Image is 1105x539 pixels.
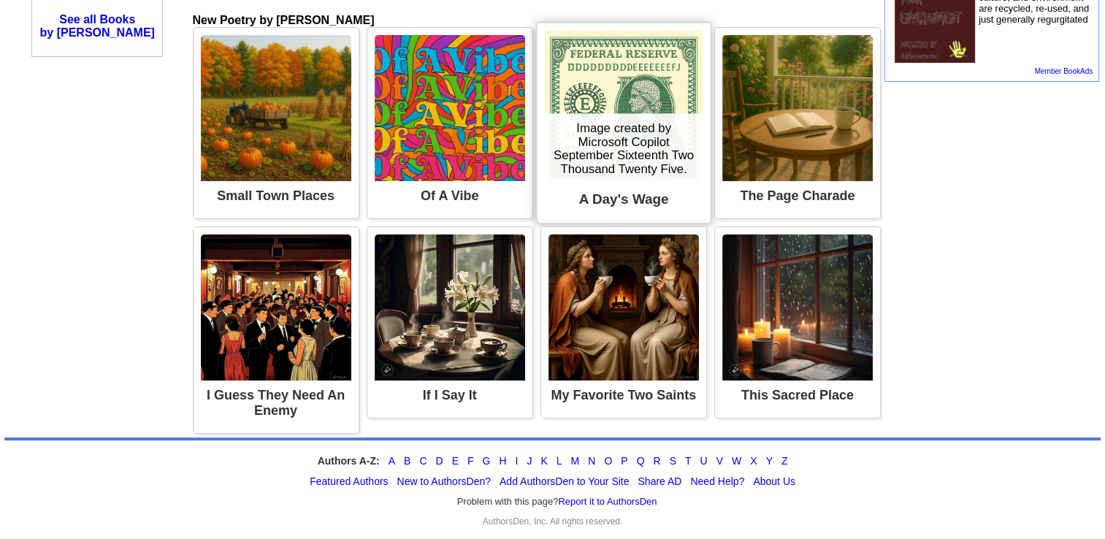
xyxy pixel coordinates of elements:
a: Need Help? [690,475,744,487]
a: C [419,455,427,467]
div: My Favorite Two Saints [548,381,699,410]
a: Add AuthorsDen to Your Site [500,475,629,487]
a: Q [637,455,645,467]
div: I Guess They Need An Enemy [201,381,351,426]
a: About Us [753,475,795,487]
a: P [621,455,627,467]
a: H [499,455,506,467]
img: Poem Image [375,35,525,181]
a: X [750,455,757,467]
a: U [700,455,707,467]
a: K [540,455,547,467]
strong: Authors A-Z: [318,455,380,467]
a: M [571,455,580,467]
img: Poem Image [201,35,351,181]
a: Poem Image Image created by Microsoft Copilot September Sixteenth Two Thousand Twenty Five. A Day... [545,31,703,215]
a: Poem Image The Page Charade [722,35,873,211]
img: Poem Image [722,35,873,181]
div: Of A Vibe [375,181,525,211]
a: L [557,455,562,467]
b: New Poetry by [PERSON_NAME] [193,14,375,26]
div: Small Town Places [201,181,351,211]
div: This Sacred Place [722,381,873,410]
div: The Page Charade [722,181,873,211]
a: B [404,455,410,467]
img: Poem Image [545,31,703,184]
a: Poem Image My Favorite Two Saints [548,234,699,410]
a: Z [781,455,788,467]
a: Y [766,455,773,467]
div: If I Say It [375,381,525,410]
a: Member BookAds [1035,67,1093,75]
img: Poem Image [548,234,699,381]
b: See all Books by [PERSON_NAME] [40,13,155,39]
a: Poem Image This Sacred Place [722,234,873,410]
a: See all Booksby [PERSON_NAME] [40,13,155,39]
a: Poem Image Small Town Places [201,35,351,211]
a: O [604,455,612,467]
a: T [685,455,692,467]
a: A [389,455,395,467]
div: Image created by Microsoft Copilot September Sixteenth Two Thousand Twenty Five. [545,114,703,185]
a: Featured Authors [310,475,388,487]
a: V [716,455,723,467]
a: Share AD [638,475,681,487]
a: R [653,455,660,467]
a: E [452,455,459,467]
font: Problem with this page? [457,496,657,508]
img: Poem Image [201,234,351,381]
a: Poem Image I Guess They Need An Enemy [201,234,351,426]
a: G [482,455,490,467]
div: A Day's Wage [545,184,703,215]
a: I [515,455,518,467]
a: J [527,455,532,467]
a: New to AuthorsDen? [397,475,491,487]
div: AuthorsDen, Inc. All rights reserved. [4,516,1101,527]
a: Poem Image Of A Vibe [375,35,525,211]
a: S [670,455,676,467]
img: Poem Image [375,234,525,381]
a: Report it to AuthorsDen [558,496,657,507]
img: Poem Image [722,234,873,381]
a: W [732,455,741,467]
a: F [467,455,474,467]
a: D [435,455,443,467]
a: Poem Image If I Say It [375,234,525,410]
a: N [588,455,595,467]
